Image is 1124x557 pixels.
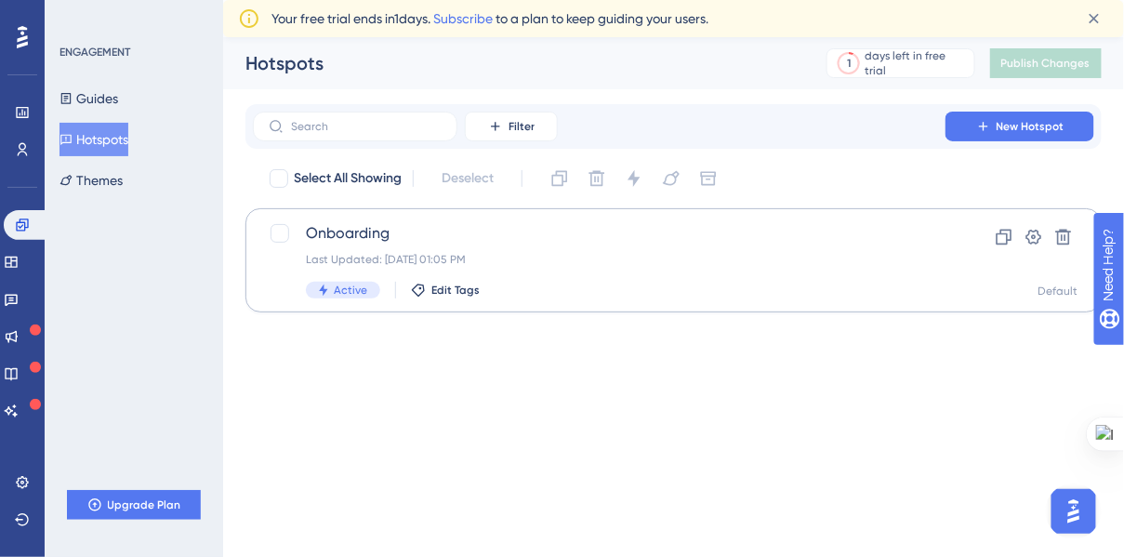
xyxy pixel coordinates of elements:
button: New Hotspot [945,112,1094,141]
button: Upgrade Plan [67,490,201,520]
button: Deselect [425,162,510,195]
button: Hotspots [60,123,128,156]
div: Last Updated: [DATE] 01:05 PM [306,252,893,267]
a: Subscribe [433,11,493,26]
button: Filter [465,112,558,141]
span: Filter [509,119,535,134]
button: Edit Tags [411,283,480,298]
div: Hotspots [245,50,780,76]
button: Guides [60,82,118,115]
span: Select All Showing [294,167,402,190]
div: ENGAGEMENT [60,45,130,60]
input: Search [291,120,442,133]
span: Publish Changes [1001,56,1091,71]
button: Publish Changes [990,48,1102,78]
span: Onboarding [306,222,893,245]
span: Your free trial ends in 1 days. to a plan to keep guiding your users. [271,7,708,30]
iframe: UserGuiding AI Assistant Launcher [1046,484,1102,539]
span: Deselect [442,167,494,190]
button: Themes [60,164,123,197]
span: Active [334,283,367,298]
div: 1 [847,56,851,71]
span: Upgrade Plan [108,497,181,512]
span: Need Help? [44,5,116,27]
span: Edit Tags [431,283,480,298]
div: days left in free trial [866,48,969,78]
span: New Hotspot [997,119,1064,134]
div: Default [1038,284,1078,298]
